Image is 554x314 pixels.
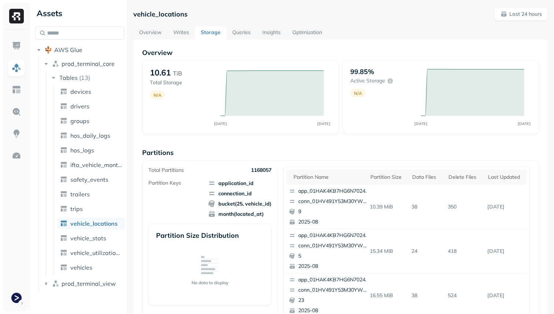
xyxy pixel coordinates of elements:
img: table [60,103,67,110]
p: 418 [445,245,484,258]
a: devices [57,86,125,97]
button: Last 24 hours [494,7,548,21]
p: conn_01HV491Y53M30YWF0DFJ1FJ7PW [298,242,369,250]
a: Overview [133,26,167,40]
img: table [60,191,67,198]
a: vehicle_locations [57,218,125,229]
a: Storage [195,26,226,40]
p: Partitions [142,148,539,157]
span: safety_events [70,176,108,183]
img: Query Explorer [12,107,21,117]
div: Assets [35,7,124,19]
p: conn_01HV491Y53M30YWF0DFJ1FJ7PW [298,198,369,205]
p: Last 24 hours [509,11,542,18]
tspan: [DATE] [318,121,330,126]
p: Active storage [350,77,385,84]
img: Terminal [11,293,22,303]
span: Tables [59,74,78,81]
img: table [60,176,67,183]
a: trailers [57,188,125,200]
p: Partition Keys [148,180,181,186]
span: hos_logs [70,147,94,154]
tspan: [DATE] [214,121,227,126]
a: Queries [226,26,256,40]
a: Optimization [287,26,328,40]
span: ifta_vehicle_months [70,161,122,169]
span: application_id [208,180,272,187]
a: drivers [57,100,125,112]
img: table [60,205,67,213]
p: 5 [298,252,369,260]
p: Aug 22, 2025 [484,245,527,258]
tspan: [DATE] [518,121,531,126]
p: 15.34 MiB [367,245,409,258]
p: Total Storage [150,79,213,86]
span: vehicles [70,264,92,271]
p: 10.61 [150,67,171,78]
span: devices [70,88,91,95]
p: ( 13 ) [79,74,90,81]
p: app_01HAK4KB7HG6N7024210G3S8D5 [298,188,369,195]
a: vehicle_utilization_day [57,247,125,259]
a: trips [57,203,125,215]
img: Ryft [9,9,24,23]
p: 1168057 [251,167,272,174]
p: app_01HAK4KB7HG6N7024210G3S8D5 [298,232,369,239]
div: Partition size [370,174,405,181]
span: drivers [70,103,89,110]
img: table [60,117,67,125]
p: N/A [354,90,362,96]
tspan: [DATE] [415,121,428,126]
img: table [60,264,67,271]
div: Data Files [412,174,441,181]
p: 38 [409,200,445,213]
p: conn_01HV491Y53M30YWF0DFJ1FJ7PW [298,287,369,294]
p: TiB [173,69,182,78]
a: Insights [256,26,287,40]
img: table [60,161,67,169]
p: 2025-08 [298,263,369,270]
img: Assets [12,63,21,73]
span: connection_id [208,190,272,197]
p: Overview [142,48,539,57]
a: ifta_vehicle_months [57,159,125,171]
a: safety_events [57,174,125,185]
p: app_01HAK4KB7HG6N7024210G3S8D5 [298,276,369,284]
p: vehicle_locations [133,10,188,18]
span: vehicle_stats [70,234,106,242]
img: table [60,147,67,154]
img: Insights [12,129,21,138]
span: bucket(25, vehicle_id) [208,200,272,207]
span: AWS Glue [54,46,82,53]
span: prod_terminal_core [62,60,115,67]
img: Optimization [12,151,21,160]
button: prod_terminal_view [43,278,125,289]
p: Total Partitions [148,167,184,174]
p: 9 [298,208,369,215]
span: vehicle_locations [70,220,118,227]
p: 24 [409,245,445,258]
p: 99.85% [350,67,374,76]
img: Asset Explorer [12,85,21,95]
a: vehicle_stats [57,232,125,244]
a: groups [57,115,125,127]
span: prod_terminal_view [62,280,116,287]
img: namespace [52,60,59,67]
p: 38 [409,289,445,302]
p: 16.55 MiB [367,289,409,302]
p: Aug 22, 2025 [484,289,527,302]
button: AWS Glue [35,44,124,56]
img: Dashboard [12,41,21,51]
p: 2025-08 [298,218,369,226]
p: 524 [445,289,484,302]
button: Tables(13) [50,72,125,84]
a: vehicles [57,262,125,273]
p: No data to display [192,280,228,285]
a: Writes [167,26,195,40]
p: N/A [154,92,162,98]
span: month(located_at) [208,210,272,218]
p: Partition Size Distribution [156,231,264,240]
img: table [60,132,67,139]
img: namespace [52,280,59,287]
img: table [60,220,67,227]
